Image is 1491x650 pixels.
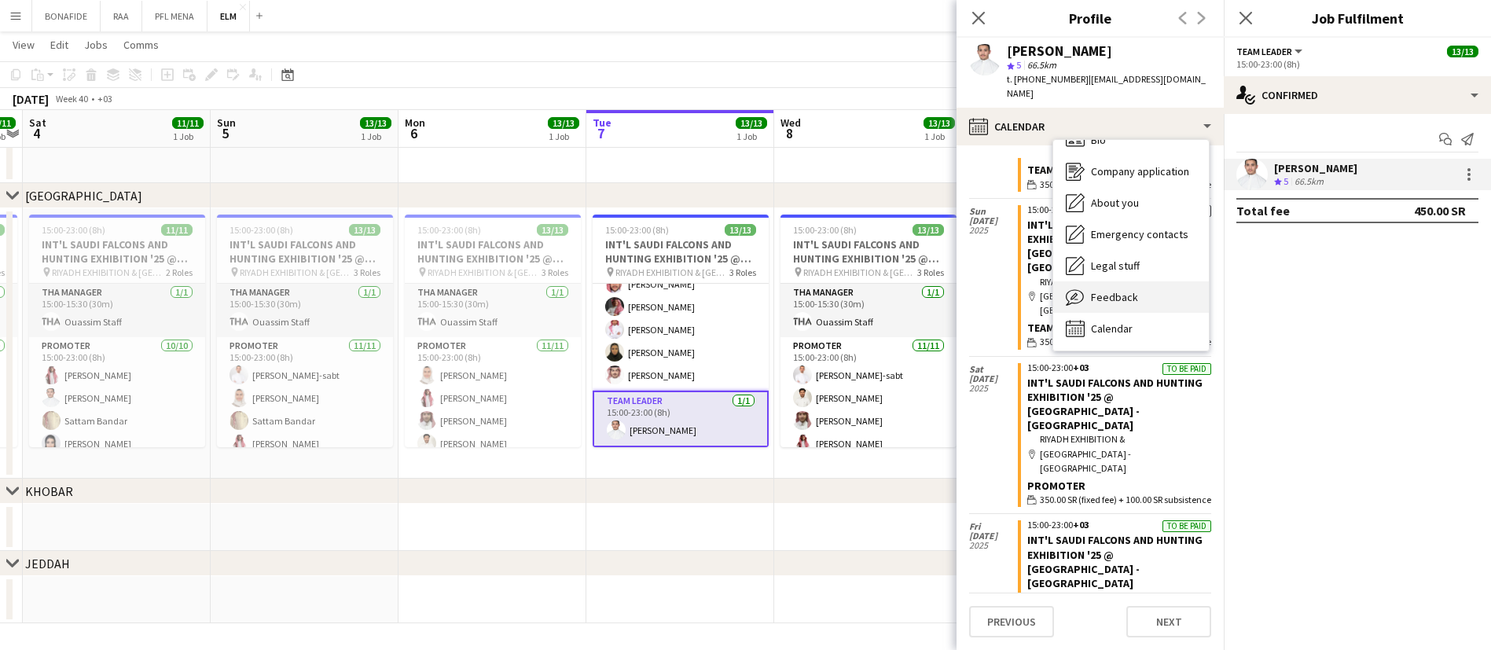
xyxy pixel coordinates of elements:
[405,337,581,619] app-card-role: Promoter11/1115:00-23:00 (8h)[PERSON_NAME][PERSON_NAME][PERSON_NAME][PERSON_NAME]
[230,224,293,236] span: 15:00-23:00 (8h)
[1040,335,1211,349] span: 350.00 SR (fixed fee) + 100.00 SR subsistence
[969,374,1018,384] span: [DATE]
[1091,164,1189,178] span: Company application
[1027,363,1211,373] div: 15:00-23:00
[1027,520,1211,530] div: 15:00-23:00
[1027,205,1211,215] div: 15:00-23:00
[417,224,481,236] span: 15:00-23:00 (8h)
[360,117,391,129] span: 13/13
[549,130,578,142] div: 1 Job
[924,130,954,142] div: 1 Job
[548,117,579,129] span: 13/13
[32,1,101,31] button: BONAFIDE
[969,541,1018,550] span: 2025
[780,215,957,447] app-job-card: 15:00-23:00 (8h)13/13INT'L SAUDI FALCONS AND HUNTING EXHIBITION '25 @ [GEOGRAPHIC_DATA] - [GEOGRA...
[1091,227,1188,241] span: Emergency contacts
[969,207,1018,216] span: Sun
[1236,58,1478,70] div: 15:00-23:00 (8h)
[142,1,207,31] button: PFL MENA
[729,266,756,278] span: 3 Roles
[1040,178,1211,192] span: 350.00 SR (fixed fee) + 100.00 SR subsistence
[1073,519,1089,531] span: +03
[405,237,581,266] h3: INT'L SAUDI FALCONS AND HUNTING EXHIBITION '25 @ [GEOGRAPHIC_DATA] - [GEOGRAPHIC_DATA]
[405,284,581,337] app-card-role: THA Manager1/115:00-15:30 (30m)Ouassim Staff
[917,266,944,278] span: 3 Roles
[27,124,46,142] span: 4
[969,384,1018,393] span: 2025
[13,91,49,107] div: [DATE]
[1291,175,1327,189] div: 66.5km
[1053,124,1209,156] div: Bio
[1053,250,1209,281] div: Legal stuff
[25,483,73,499] div: KHOBAR
[593,391,769,447] app-card-role: Team Leader1/115:00-23:00 (8h)[PERSON_NAME]
[97,93,112,105] div: +03
[1040,493,1211,507] span: 350.00 SR (fixed fee) + 100.00 SR subsistence
[78,35,114,55] a: Jobs
[605,224,669,236] span: 15:00-23:00 (8h)
[166,266,193,278] span: 2 Roles
[537,224,568,236] span: 13/13
[52,266,166,278] span: RIYADH EXHIBITION & [GEOGRAPHIC_DATA] - [GEOGRAPHIC_DATA]
[593,116,611,130] span: Tue
[1027,218,1203,275] a: INT'L SAUDI FALCONS AND HUNTING EXHIBITION '25 @ [GEOGRAPHIC_DATA] - [GEOGRAPHIC_DATA]
[969,531,1018,541] span: [DATE]
[1053,187,1209,219] div: About you
[1027,590,1211,633] div: RIYADH EXHIBITION & [GEOGRAPHIC_DATA] - [GEOGRAPHIC_DATA]
[1091,259,1140,273] span: Legal stuff
[793,224,857,236] span: 15:00-23:00 (8h)
[207,1,250,31] button: ELM
[42,224,105,236] span: 15:00-23:00 (8h)
[803,266,917,278] span: RIYADH EXHIBITION & [GEOGRAPHIC_DATA] - [GEOGRAPHIC_DATA]
[1091,196,1139,210] span: About you
[1053,313,1209,344] div: Calendar
[217,337,393,619] app-card-role: Promoter11/1115:00-23:00 (8h)[PERSON_NAME]-sabt[PERSON_NAME]Sattam Bandar[PERSON_NAME]
[1162,520,1211,532] div: To be paid
[173,130,203,142] div: 1 Job
[1236,203,1290,219] div: Total fee
[361,130,391,142] div: 1 Job
[405,116,425,130] span: Mon
[29,215,205,447] app-job-card: 15:00-23:00 (8h)11/11INT'L SAUDI FALCONS AND HUNTING EXHIBITION '25 @ [GEOGRAPHIC_DATA] - [GEOGRA...
[1126,606,1211,637] button: Next
[590,124,611,142] span: 7
[29,237,205,266] h3: INT'L SAUDI FALCONS AND HUNTING EXHIBITION '25 @ [GEOGRAPHIC_DATA] - [GEOGRAPHIC_DATA]
[725,224,756,236] span: 13/13
[957,108,1224,145] div: Calendar
[84,38,108,52] span: Jobs
[736,130,766,142] div: 1 Job
[1224,76,1491,114] div: Confirmed
[969,216,1018,226] span: [DATE]
[1447,46,1478,57] span: 13/13
[217,215,393,447] app-job-card: 15:00-23:00 (8h)13/13INT'L SAUDI FALCONS AND HUNTING EXHIBITION '25 @ [GEOGRAPHIC_DATA] - [GEOGRA...
[161,224,193,236] span: 11/11
[1027,376,1203,433] a: INT'L SAUDI FALCONS AND HUNTING EXHIBITION '25 @ [GEOGRAPHIC_DATA] - [GEOGRAPHIC_DATA]
[593,215,769,447] app-job-card: 15:00-23:00 (8h)13/13INT'L SAUDI FALCONS AND HUNTING EXHIBITION '25 @ [GEOGRAPHIC_DATA] - [GEOGRA...
[913,224,944,236] span: 13/13
[240,266,354,278] span: RIYADH EXHIBITION & [GEOGRAPHIC_DATA] - [GEOGRAPHIC_DATA]
[969,606,1054,637] button: Previous
[1007,73,1089,85] span: t. [PHONE_NUMBER]
[1274,161,1357,175] div: [PERSON_NAME]
[1007,73,1206,99] span: | [EMAIL_ADDRESS][DOMAIN_NAME]
[1162,363,1211,375] div: To be paid
[1027,533,1203,590] a: INT'L SAUDI FALCONS AND HUNTING EXHIBITION '25 @ [GEOGRAPHIC_DATA] - [GEOGRAPHIC_DATA]
[615,266,729,278] span: RIYADH EXHIBITION & [GEOGRAPHIC_DATA] - [GEOGRAPHIC_DATA]
[1224,8,1491,28] h3: Job Fulfilment
[428,266,542,278] span: RIYADH EXHIBITION & [GEOGRAPHIC_DATA] - [GEOGRAPHIC_DATA]
[13,38,35,52] span: View
[29,116,46,130] span: Sat
[969,365,1018,374] span: Sat
[52,93,91,105] span: Week 40
[123,38,159,52] span: Comms
[924,117,955,129] span: 13/13
[349,224,380,236] span: 13/13
[44,35,75,55] a: Edit
[217,116,236,130] span: Sun
[780,237,957,266] h3: INT'L SAUDI FALCONS AND HUNTING EXHIBITION '25 @ [GEOGRAPHIC_DATA] - [GEOGRAPHIC_DATA]
[780,337,957,619] app-card-role: Promoter11/1115:00-23:00 (8h)[PERSON_NAME]-sabt[PERSON_NAME][PERSON_NAME][PERSON_NAME]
